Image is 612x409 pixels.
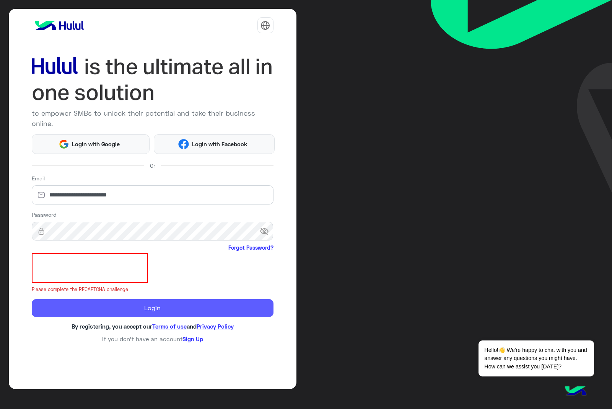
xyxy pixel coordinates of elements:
span: Login with Google [69,140,123,149]
p: to empower SMBs to unlock their potential and take their business online. [32,108,273,129]
button: Login with Google [32,134,150,154]
span: Login with Facebook [189,140,250,149]
a: Forgot Password? [228,244,273,252]
a: Sign Up [182,335,203,342]
label: Password [32,211,57,219]
img: lock [32,227,51,235]
img: hululLoginTitle_EN.svg [32,54,273,105]
a: Privacy Policy [197,323,234,330]
button: Login [32,299,273,317]
iframe: reCAPTCHA [32,253,148,283]
span: visibility_off [260,224,273,238]
label: Email [32,174,45,182]
small: Please complete the RECAPTCHA challenge [32,286,273,293]
img: Google [59,139,69,150]
img: hulul-logo.png [562,378,589,405]
img: tab [260,21,270,30]
span: By registering, you accept our [72,323,152,330]
span: Hello!👋 We're happy to chat with you and answer any questions you might have. How can we assist y... [479,340,594,376]
img: logo [32,18,87,33]
span: and [187,323,197,330]
img: email [32,191,51,199]
span: Or [150,162,155,170]
img: Facebook [178,139,189,150]
a: Terms of use [152,323,187,330]
button: Login with Facebook [154,134,275,154]
h6: If you don’t have an account [32,335,273,342]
